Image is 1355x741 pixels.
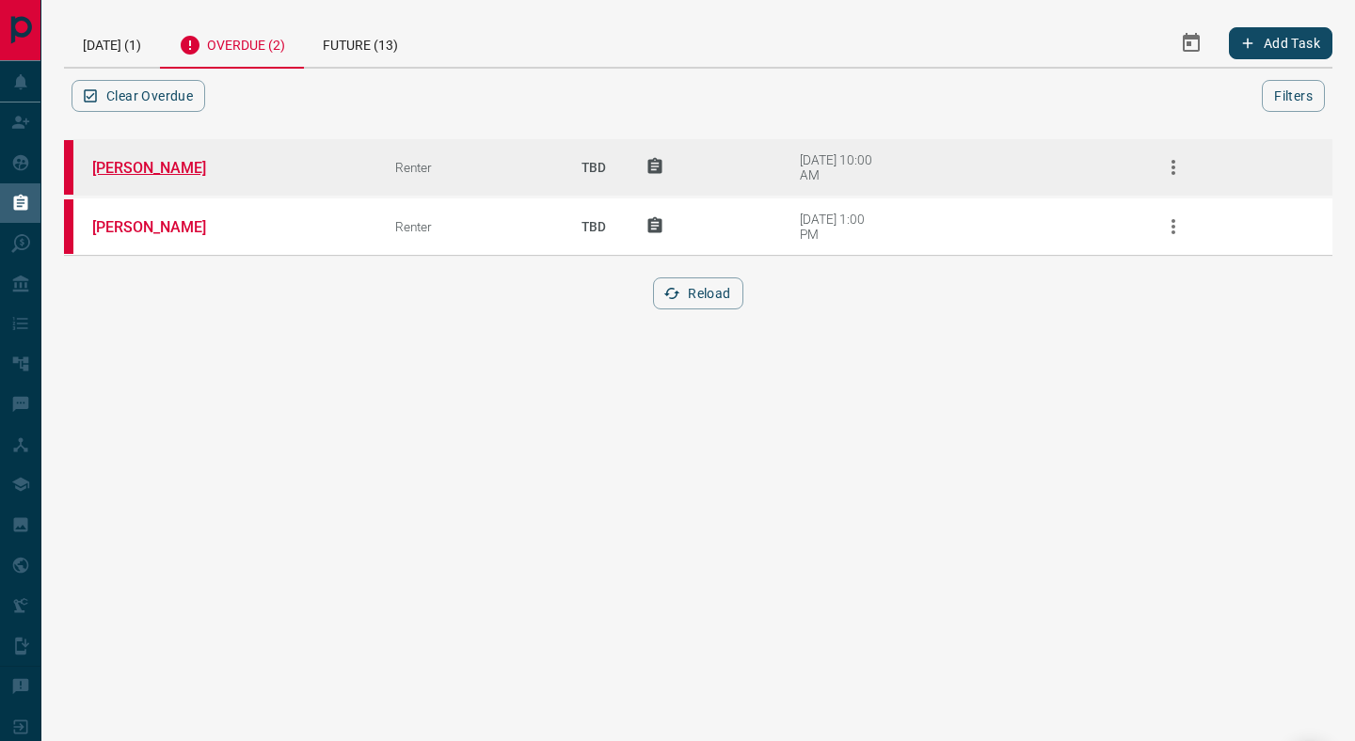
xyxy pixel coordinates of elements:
[160,19,304,69] div: Overdue (2)
[570,201,617,252] p: TBD
[1262,80,1325,112] button: Filters
[800,212,880,242] div: [DATE] 1:00 PM
[64,140,73,195] div: property.ca
[395,219,541,234] div: Renter
[395,160,541,175] div: Renter
[653,277,742,309] button: Reload
[92,218,233,236] a: [PERSON_NAME]
[1169,21,1214,66] button: Select Date Range
[304,19,417,67] div: Future (13)
[72,80,205,112] button: Clear Overdue
[800,152,880,182] div: [DATE] 10:00 AM
[1229,27,1332,59] button: Add Task
[92,159,233,177] a: [PERSON_NAME]
[64,19,160,67] div: [DATE] (1)
[570,142,617,193] p: TBD
[64,199,73,254] div: property.ca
